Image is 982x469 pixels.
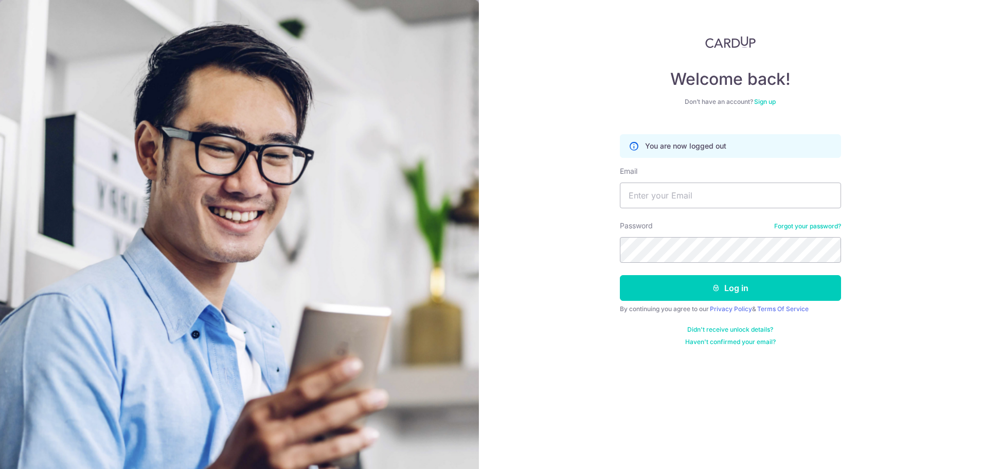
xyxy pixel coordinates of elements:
a: Haven't confirmed your email? [685,338,776,346]
h4: Welcome back! [620,69,841,89]
label: Email [620,166,637,176]
label: Password [620,221,653,231]
a: Terms Of Service [757,305,809,313]
div: By continuing you agree to our & [620,305,841,313]
a: Forgot your password? [774,222,841,230]
a: Sign up [754,98,776,105]
a: Privacy Policy [710,305,752,313]
input: Enter your Email [620,183,841,208]
img: CardUp Logo [705,36,756,48]
a: Didn't receive unlock details? [687,326,773,334]
p: You are now logged out [645,141,726,151]
button: Log in [620,275,841,301]
div: Don’t have an account? [620,98,841,106]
